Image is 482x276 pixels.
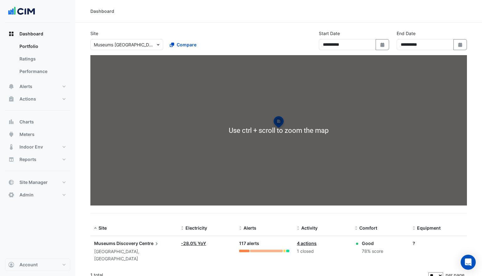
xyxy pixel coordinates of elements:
[413,240,463,247] div: ?
[362,240,383,247] div: Good
[362,248,383,255] div: 78% score
[181,241,206,246] a: -28.0% YoY
[417,225,441,231] span: Equipment
[297,241,317,246] a: 4 actions
[8,192,14,198] app-icon: Admin
[90,8,114,14] div: Dashboard
[5,176,70,189] button: Site Manager
[8,83,14,90] app-icon: Alerts
[19,156,36,163] span: Reports
[19,131,35,138] span: Meters
[19,144,43,150] span: Indoor Env
[458,42,463,47] fa-icon: Select Date
[397,30,415,37] label: End Date
[5,153,70,166] button: Reports
[14,65,70,78] a: Performance
[5,40,70,80] div: Dashboard
[8,156,14,163] app-icon: Reports
[8,131,14,138] app-icon: Meters
[5,116,70,128] button: Charts
[19,31,43,37] span: Dashboard
[239,240,290,247] div: 117 alerts
[244,225,256,231] span: Alerts
[297,248,347,255] div: 1 closed
[359,225,377,231] span: Comfort
[5,258,70,271] button: Account
[8,179,14,185] app-icon: Site Manager
[8,31,14,37] app-icon: Dashboard
[19,192,34,198] span: Admin
[8,119,14,125] app-icon: Charts
[301,225,318,231] span: Activity
[319,30,340,37] label: Start Date
[5,80,70,93] button: Alerts
[5,141,70,153] button: Indoor Env
[8,5,36,18] img: Company Logo
[5,128,70,141] button: Meters
[19,119,34,125] span: Charts
[94,241,138,246] span: Museums Discovery
[8,144,14,150] app-icon: Indoor Env
[380,42,385,47] fa-icon: Select Date
[5,189,70,201] button: Admin
[8,96,14,102] app-icon: Actions
[99,225,107,231] span: Site
[461,255,476,270] div: Open Intercom Messenger
[5,28,70,40] button: Dashboard
[19,179,48,185] span: Site Manager
[90,30,98,37] label: Site
[14,40,70,53] a: Portfolio
[14,53,70,65] a: Ratings
[19,262,38,268] span: Account
[19,96,36,102] span: Actions
[272,115,286,130] img: site-pin-selected.svg
[166,39,201,50] button: Compare
[177,41,196,48] span: Compare
[5,93,70,105] button: Actions
[139,240,160,247] span: Centre
[19,83,32,90] span: Alerts
[185,225,207,231] span: Electricity
[94,248,174,263] div: [GEOGRAPHIC_DATA], [GEOGRAPHIC_DATA]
